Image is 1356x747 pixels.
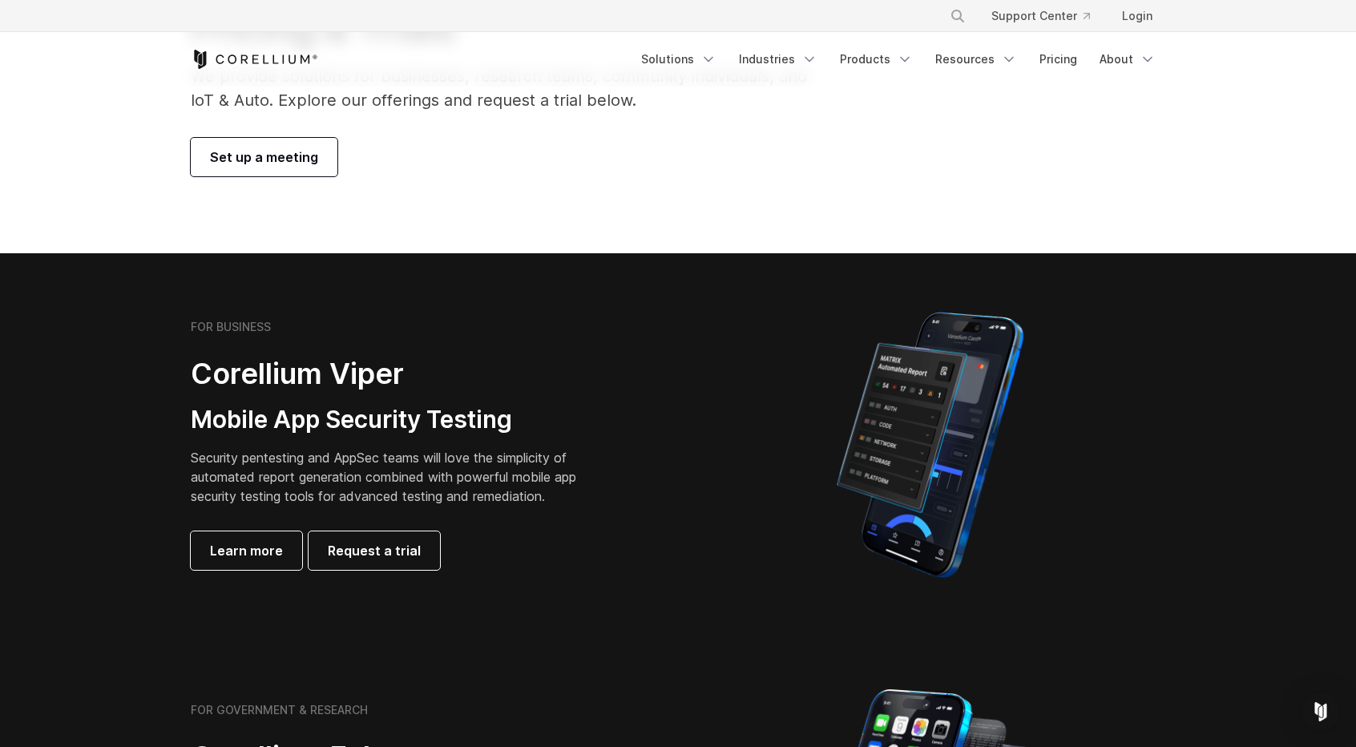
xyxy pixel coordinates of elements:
[309,531,440,570] a: Request a trial
[1090,45,1165,74] a: About
[979,2,1103,30] a: Support Center
[632,45,1165,74] div: Navigation Menu
[191,138,337,176] a: Set up a meeting
[191,448,601,506] p: Security pentesting and AppSec teams will love the simplicity of automated report generation comb...
[930,2,1165,30] div: Navigation Menu
[191,64,829,112] p: We provide solutions for businesses, research teams, community individuals, and IoT & Auto. Explo...
[191,356,601,392] h2: Corellium Viper
[809,305,1051,585] img: Corellium MATRIX automated report on iPhone showing app vulnerability test results across securit...
[210,541,283,560] span: Learn more
[830,45,922,74] a: Products
[191,703,368,717] h6: FOR GOVERNMENT & RESEARCH
[1109,2,1165,30] a: Login
[943,2,972,30] button: Search
[1030,45,1087,74] a: Pricing
[210,147,318,167] span: Set up a meeting
[328,541,421,560] span: Request a trial
[632,45,726,74] a: Solutions
[729,45,827,74] a: Industries
[1302,692,1340,731] div: Open Intercom Messenger
[191,50,318,69] a: Corellium Home
[191,320,271,334] h6: FOR BUSINESS
[191,531,302,570] a: Learn more
[926,45,1027,74] a: Resources
[191,405,601,435] h3: Mobile App Security Testing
